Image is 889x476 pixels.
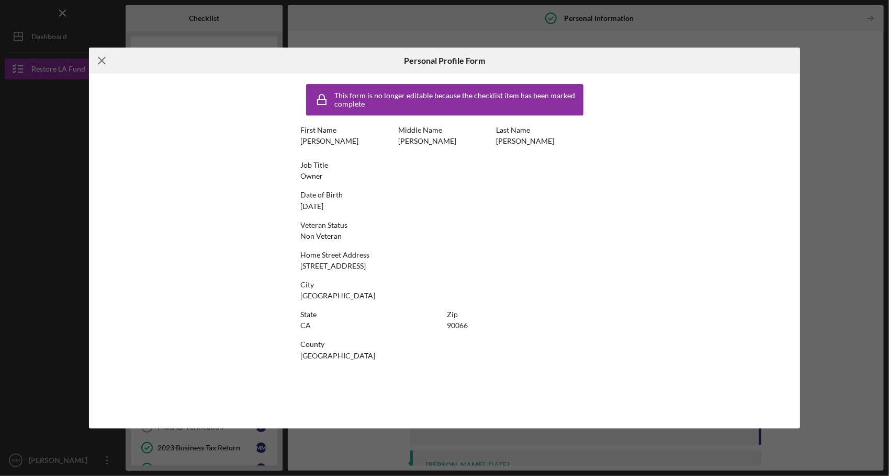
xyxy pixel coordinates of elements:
[447,321,468,330] div: 90066
[301,126,393,134] div: First Name
[301,310,442,319] div: State
[301,281,589,289] div: City
[398,126,491,134] div: Middle Name
[301,172,323,180] div: Owner
[301,292,376,300] div: [GEOGRAPHIC_DATA]
[301,321,311,330] div: CA
[301,202,324,211] div: [DATE]
[301,221,589,229] div: Veteran Status
[301,161,589,169] div: Job Title
[496,137,554,145] div: [PERSON_NAME]
[398,137,456,145] div: [PERSON_NAME]
[404,56,485,65] h6: Personal Profile Form
[301,191,589,199] div: Date of Birth
[301,352,376,360] div: [GEOGRAPHIC_DATA]
[301,262,366,270] div: [STREET_ADDRESS]
[301,232,342,240] div: Non Veteran
[301,251,589,259] div: Home Street Address
[301,340,589,349] div: County
[301,137,359,145] div: [PERSON_NAME]
[496,126,589,134] div: Last Name
[335,91,581,108] div: This form is no longer editable because the checklist item has been marked complete
[447,310,589,319] div: Zip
